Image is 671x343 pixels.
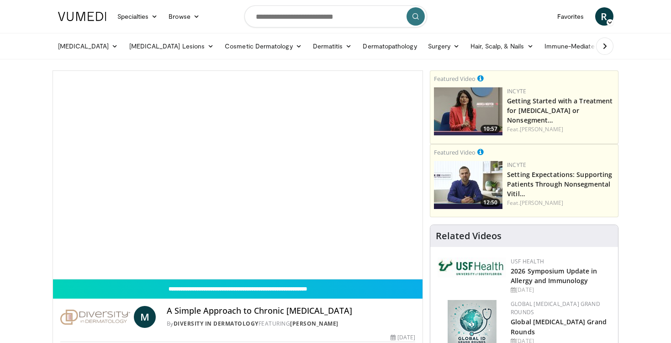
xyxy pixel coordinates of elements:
a: Hair, Scalp, & Nails [465,37,539,55]
a: Browse [163,7,205,26]
a: [MEDICAL_DATA] Lesions [124,37,220,55]
h4: Related Videos [436,230,502,241]
a: 2026 Symposium Update in Allergy and Immunology [511,267,597,285]
a: [PERSON_NAME] [520,199,563,207]
a: [PERSON_NAME] [520,125,563,133]
div: Feat. [507,125,614,134]
a: M [134,306,156,328]
small: Featured Video [434,75,476,83]
a: Cosmetic Dermatology [219,37,307,55]
div: Feat. [507,199,614,207]
img: 6ba8804a-8538-4002-95e7-a8f8012d4a11.png.150x105_q85_autocrop_double_scale_upscale_version-0.2.jpg [438,257,506,278]
div: By FEATURING [167,320,415,328]
video-js: Video Player [53,71,423,279]
a: Global [MEDICAL_DATA] Grand Rounds [511,317,607,336]
a: Surgery [423,37,465,55]
a: Global [MEDICAL_DATA] Grand Rounds [511,300,600,316]
a: Specialties [112,7,164,26]
img: VuMedi Logo [58,12,106,21]
a: Incyte [507,87,526,95]
img: Diversity in Dermatology [60,306,130,328]
a: Incyte [507,161,526,169]
a: Immune-Mediated [539,37,613,55]
a: [MEDICAL_DATA] [53,37,124,55]
a: Diversity in Dermatology [174,320,259,327]
a: 12:50 [434,161,502,209]
a: Setting Expectations: Supporting Patients Through Nonsegmental Vitil… [507,170,612,198]
img: e02a99de-beb8-4d69-a8cb-018b1ffb8f0c.png.150x105_q85_crop-smart_upscale.jpg [434,87,502,135]
input: Search topics, interventions [244,5,427,27]
a: Dermatopathology [357,37,422,55]
small: Featured Video [434,148,476,156]
div: [DATE] [511,286,611,294]
div: [DATE] [391,333,415,342]
a: Getting Started with a Treatment for [MEDICAL_DATA] or Nonsegment… [507,96,613,124]
img: 98b3b5a8-6d6d-4e32-b979-fd4084b2b3f2.png.150x105_q85_crop-smart_upscale.jpg [434,161,502,209]
a: Favorites [552,7,590,26]
span: 12:50 [481,198,500,207]
span: 10:57 [481,125,500,133]
a: [PERSON_NAME] [290,320,338,327]
a: R [595,7,613,26]
a: Dermatitis [307,37,358,55]
h4: A Simple Approach to Chronic [MEDICAL_DATA] [167,306,415,316]
a: 10:57 [434,87,502,135]
a: USF Health [511,257,544,265]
